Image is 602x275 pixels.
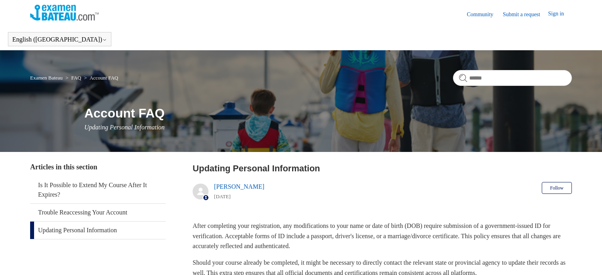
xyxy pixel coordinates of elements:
a: Submit a request [503,10,548,19]
input: Search [453,70,572,86]
li: FAQ [64,75,82,81]
a: FAQ [71,75,81,81]
span: Articles in this section [30,163,97,171]
a: Examen Bateau [30,75,63,81]
time: 05/07/2025, 15:31 [214,193,231,199]
span: Updating Personal Information [84,124,165,131]
a: Account FAQ [90,75,118,81]
li: Account FAQ [82,75,118,81]
a: Updating Personal Information [30,222,166,239]
a: [PERSON_NAME] [214,183,264,190]
a: Is It Possible to Extend My Course After It Expires? [30,176,166,203]
button: Follow Article [542,182,572,194]
a: Community [467,10,501,19]
p: After completing your registration, any modifications to your name or date of birth (DOB) require... [193,221,572,251]
button: English ([GEOGRAPHIC_DATA]) [12,36,107,43]
li: Examen Bateau [30,75,64,81]
a: Trouble Reaccessing Your Account [30,204,166,221]
h2: Updating Personal Information [193,162,572,175]
h1: Account FAQ [84,104,572,123]
img: Examen Bateau Help Center home page [30,5,99,21]
a: Sign in [548,9,572,19]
